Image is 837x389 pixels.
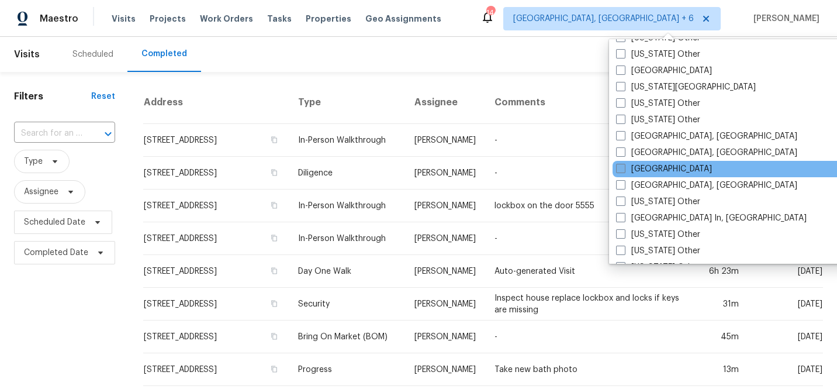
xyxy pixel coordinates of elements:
[14,125,82,143] input: Search for an address...
[485,124,689,157] td: -
[689,255,748,288] td: 6h 23m
[91,91,115,102] div: Reset
[269,331,279,342] button: Copy Address
[289,157,405,190] td: Diligence
[269,233,279,243] button: Copy Address
[405,222,485,255] td: [PERSON_NAME]
[405,255,485,288] td: [PERSON_NAME]
[616,212,807,224] label: [GEOGRAPHIC_DATA] In, [GEOGRAPHIC_DATA]
[485,157,689,190] td: -
[365,13,441,25] span: Geo Assignments
[748,321,823,353] td: [DATE]
[24,216,85,228] span: Scheduled Date
[269,200,279,211] button: Copy Address
[141,48,187,60] div: Completed
[616,130,797,142] label: [GEOGRAPHIC_DATA], [GEOGRAPHIC_DATA]
[143,353,289,386] td: [STREET_ADDRESS]
[689,353,748,386] td: 13m
[485,288,689,321] td: Inspect house replace lockbox and locks if keys are missing
[269,364,279,374] button: Copy Address
[405,157,485,190] td: [PERSON_NAME]
[269,266,279,276] button: Copy Address
[616,163,712,175] label: [GEOGRAPHIC_DATA]
[405,288,485,321] td: [PERSON_NAME]
[405,353,485,386] td: [PERSON_NAME]
[100,126,116,142] button: Open
[616,261,700,273] label: [US_STATE] Other
[143,124,289,157] td: [STREET_ADDRESS]
[143,157,289,190] td: [STREET_ADDRESS]
[486,7,494,19] div: 144
[616,229,700,240] label: [US_STATE] Other
[405,321,485,353] td: [PERSON_NAME]
[616,49,700,60] label: [US_STATE] Other
[405,81,485,124] th: Assignee
[143,190,289,222] td: [STREET_ADDRESS]
[143,288,289,321] td: [STREET_ADDRESS]
[269,135,279,145] button: Copy Address
[289,190,405,222] td: In-Person Walkthrough
[616,147,797,159] label: [GEOGRAPHIC_DATA], [GEOGRAPHIC_DATA]
[267,15,292,23] span: Tasks
[485,321,689,353] td: -
[289,255,405,288] td: Day One Walk
[513,13,694,25] span: [GEOGRAPHIC_DATA], [GEOGRAPHIC_DATA] + 6
[269,167,279,178] button: Copy Address
[289,321,405,353] td: Bring On Market (BOM)
[143,81,289,124] th: Address
[616,180,797,191] label: [GEOGRAPHIC_DATA], [GEOGRAPHIC_DATA]
[289,81,405,124] th: Type
[405,124,485,157] td: [PERSON_NAME]
[748,288,823,321] td: [DATE]
[485,255,689,288] td: Auto-generated Visit
[616,196,700,208] label: [US_STATE] Other
[748,353,823,386] td: [DATE]
[289,124,405,157] td: In-Person Walkthrough
[150,13,186,25] span: Projects
[689,321,748,353] td: 45m
[689,288,748,321] td: 31m
[200,13,253,25] span: Work Orders
[269,298,279,309] button: Copy Address
[485,353,689,386] td: Take new bath photo
[485,222,689,255] td: -
[616,98,700,109] label: [US_STATE] Other
[14,91,91,102] h1: Filters
[306,13,351,25] span: Properties
[485,190,689,222] td: lockbox on the door 5555
[112,13,136,25] span: Visits
[143,321,289,353] td: [STREET_ADDRESS]
[405,190,485,222] td: [PERSON_NAME]
[616,81,756,93] label: [US_STATE][GEOGRAPHIC_DATA]
[72,49,113,60] div: Scheduled
[14,42,40,67] span: Visits
[24,186,58,198] span: Assignee
[24,247,88,259] span: Completed Date
[616,114,700,126] label: [US_STATE] Other
[289,222,405,255] td: In-Person Walkthrough
[485,81,689,124] th: Comments
[40,13,78,25] span: Maestro
[749,13,819,25] span: [PERSON_NAME]
[143,222,289,255] td: [STREET_ADDRESS]
[748,255,823,288] td: [DATE]
[24,156,43,167] span: Type
[143,255,289,288] td: [STREET_ADDRESS]
[289,288,405,321] td: Security
[616,245,700,257] label: [US_STATE] Other
[289,353,405,386] td: Progress
[616,65,712,77] label: [GEOGRAPHIC_DATA]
